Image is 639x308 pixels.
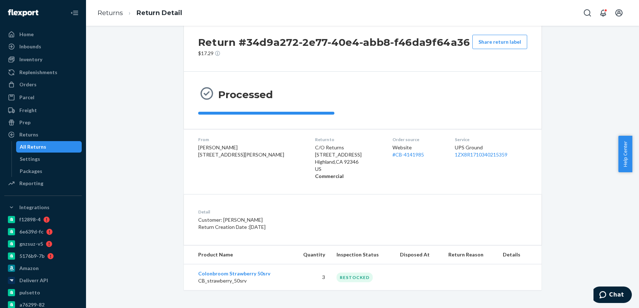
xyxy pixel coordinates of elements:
a: f12898-4 [4,214,82,225]
div: Website [392,144,443,158]
h2: Return #34d9a272-2e77-40e4-abb8-f46da9f64a36 [198,35,470,50]
th: Details [497,245,541,264]
a: 6e639d-fc [4,226,82,237]
dt: Return to [315,136,381,143]
div: 5176b9-7b [19,252,44,260]
dt: Detail [198,209,396,215]
button: Open account menu [612,6,626,20]
a: Inbounds [4,41,82,52]
th: Product Name [184,245,292,264]
div: All Returns [20,143,46,150]
div: Parcel [19,94,34,101]
span: UPS Ground [455,144,483,150]
button: Help Center [618,136,632,172]
div: gnzsuz-v5 [19,240,43,247]
div: 6e639d-fc [19,228,43,235]
p: CB_strawberry_50srv [198,277,286,284]
div: f12898-4 [19,216,40,223]
div: Prep [19,119,30,126]
a: Prep [4,117,82,128]
p: C/O Returns [315,144,381,151]
div: Integrations [19,204,49,211]
a: pulsetto [4,287,82,298]
a: Parcel [4,92,82,103]
th: Disposed At [394,245,443,264]
div: Inbounds [19,43,41,50]
a: #CB-4141985 [392,151,424,158]
strong: Commercial [315,173,344,179]
div: Deliverr API [19,277,48,284]
a: Returns [97,9,123,17]
a: Replenishments [4,67,82,78]
th: Return Reason [443,245,497,264]
a: Reporting [4,178,82,189]
div: Reporting [19,180,43,187]
a: 5176b9-7b [4,250,82,262]
a: Packages [16,165,82,177]
a: Settings [16,153,82,165]
span: [PERSON_NAME] [STREET_ADDRESS][PERSON_NAME] [198,144,284,158]
a: Inventory [4,54,82,65]
h3: Processed [218,88,273,101]
iframe: Opens a widget where you can chat to one of our agents [593,287,632,304]
div: RESTOCKED [337,273,373,282]
td: 3 [292,264,331,290]
th: Inspection Status [331,245,394,264]
th: Quantity [292,245,331,264]
dt: Service [455,136,527,143]
a: Freight [4,105,82,116]
img: Flexport logo [8,9,38,16]
a: Returns [4,129,82,140]
div: Settings [20,155,40,163]
div: Returns [19,131,38,138]
ol: breadcrumbs [92,3,188,24]
a: Amazon [4,263,82,274]
dt: Order source [392,136,443,143]
div: Orders [19,81,37,88]
a: Deliverr API [4,275,82,286]
div: Freight [19,107,37,114]
div: Home [19,31,34,38]
dt: From [198,136,304,143]
button: Share return label [472,35,527,49]
p: US [315,165,381,173]
a: gnzsuz-v5 [4,238,82,250]
button: Open Search Box [580,6,595,20]
a: All Returns [16,141,82,153]
div: Amazon [19,265,39,272]
p: Highland , CA 92346 [315,158,381,165]
a: Orders [4,79,82,90]
div: Replenishments [19,69,57,76]
a: Return Detail [137,9,182,17]
div: pulsetto [19,289,40,296]
button: Open notifications [596,6,610,20]
button: Integrations [4,202,82,213]
p: Return Creation Date : [DATE] [198,223,396,231]
p: Customer: [PERSON_NAME] [198,216,396,223]
a: 1ZX8R1710340215359 [455,151,507,158]
div: Packages [20,168,42,175]
a: Colonbroom Strawberry 50srv [198,270,270,276]
p: $17.29 [198,50,470,57]
a: Home [4,29,82,40]
div: Inventory [19,56,42,63]
p: [STREET_ADDRESS] [315,151,381,158]
button: Close Navigation [67,6,82,20]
